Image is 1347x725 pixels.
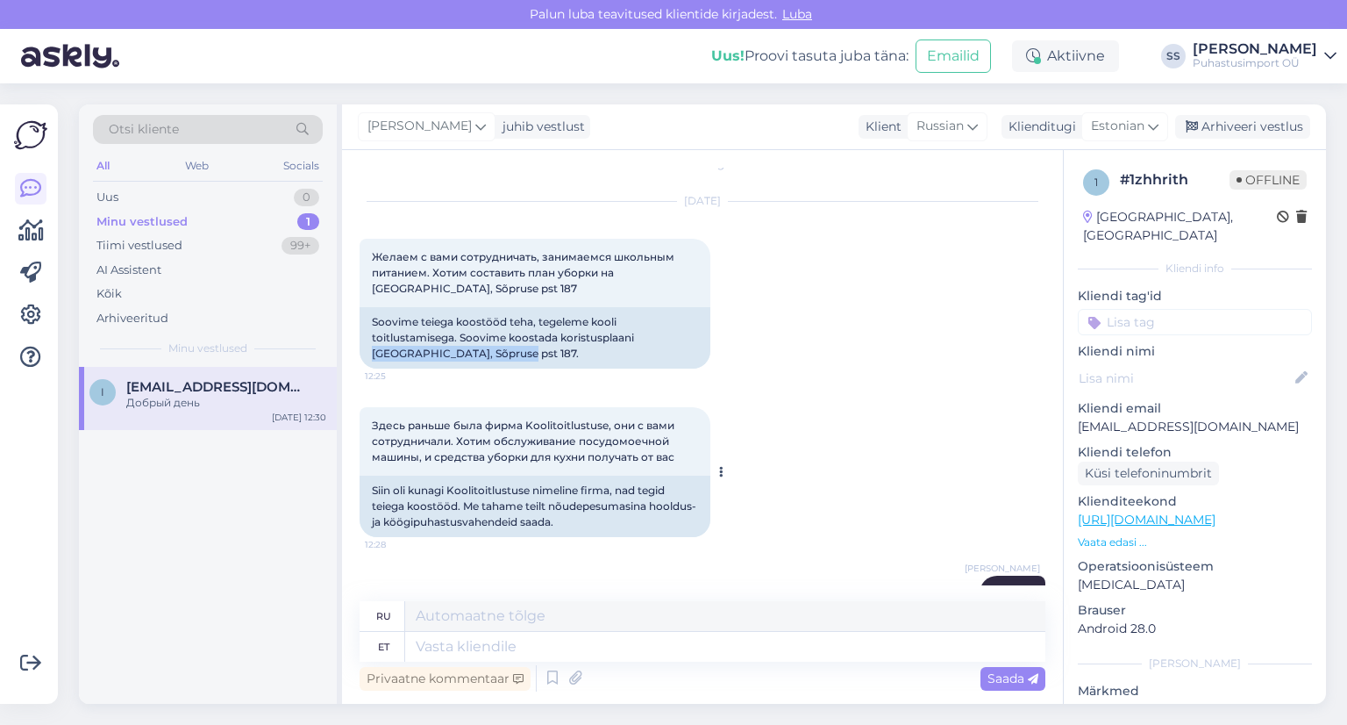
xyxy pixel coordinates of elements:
div: [DATE] 12:30 [272,411,326,424]
div: Privaatne kommentaar [360,667,531,691]
div: [PERSON_NAME] [1078,656,1312,671]
span: Otsi kliente [109,120,179,139]
span: 12:28 [365,538,431,551]
div: Arhiveeritud [96,310,168,327]
div: Socials [280,154,323,177]
p: Operatsioonisüsteem [1078,557,1312,576]
div: Minu vestlused [96,213,188,231]
div: 99+ [282,237,319,255]
div: All [93,154,113,177]
input: Lisa tag [1078,309,1312,335]
p: Kliendi tag'id [1078,287,1312,305]
span: 1 [1094,176,1098,189]
input: Lisa nimi [1079,369,1292,388]
span: i [101,385,104,398]
p: Kliendi email [1078,399,1312,418]
span: Estonian [1091,117,1144,136]
p: Klienditeekond [1078,492,1312,511]
div: [GEOGRAPHIC_DATA], [GEOGRAPHIC_DATA] [1083,208,1277,245]
div: Web [182,154,212,177]
div: 1 [297,213,319,231]
div: Добрый день [126,395,326,411]
p: [MEDICAL_DATA] [1078,576,1312,594]
span: Russian [916,117,964,136]
div: ru [376,601,391,631]
div: Uus [96,189,118,206]
span: 12:25 [365,370,431,383]
span: [PERSON_NAME] [367,117,472,136]
div: juhib vestlust [495,118,585,136]
div: Puhastusimport OÜ [1193,56,1317,70]
div: Kõik [96,285,122,303]
div: Arhiveeri vestlus [1175,115,1310,139]
a: [URL][DOMAIN_NAME] [1078,512,1215,528]
p: Vaata edasi ... [1078,535,1312,550]
div: Proovi tasuta juba täna: [711,46,909,67]
a: [PERSON_NAME]Puhastusimport OÜ [1193,42,1336,70]
div: Kliendi info [1078,261,1312,276]
div: Aktiivne [1012,40,1119,72]
span: Offline [1229,170,1307,190]
div: Klient [859,118,902,136]
div: 0 [294,189,319,206]
div: Klienditugi [1001,118,1076,136]
span: info.bramos@gmail.com [126,379,309,395]
span: [PERSON_NAME] [965,562,1040,575]
img: Askly Logo [14,118,47,152]
span: Saada [987,671,1038,686]
p: Android 28.0 [1078,620,1312,638]
p: Märkmed [1078,682,1312,700]
div: # 1zhhrith [1120,169,1229,190]
p: Kliendi nimi [1078,342,1312,361]
div: SS [1161,44,1186,68]
div: AI Assistent [96,262,161,279]
div: Küsi telefoninumbrit [1078,462,1219,485]
div: [DATE] [360,193,1045,209]
span: Minu vestlused [168,341,247,356]
div: Tiimi vestlused [96,237,182,255]
p: Brauser [1078,601,1312,620]
p: Kliendi telefon [1078,443,1312,462]
div: et [378,632,389,662]
div: [PERSON_NAME] [1193,42,1317,56]
div: Siin oli kunagi Koolitoitlustuse nimeline firma, nad tegid teiega koostööd. Me tahame teilt nõude... [360,476,710,537]
span: Luba [777,6,817,22]
span: Здесь раньше была фирма Koolitoitlustuse, они с вами сотрудничали. Хотим обслуживание посудомоечн... [372,419,677,463]
span: Желаем с вами сотрудничать, занимаемся школьным питанием. Хотим составить план уборки на [GEOGRAP... [372,250,677,295]
b: Uus! [711,47,745,64]
div: Soovime teiega koostööd teha, tegeleme kooli toitlustamisega. Soovime koostada koristusplaani [GE... [360,307,710,369]
p: [EMAIL_ADDRESS][DOMAIN_NAME] [1078,418,1312,436]
button: Emailid [916,39,991,73]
